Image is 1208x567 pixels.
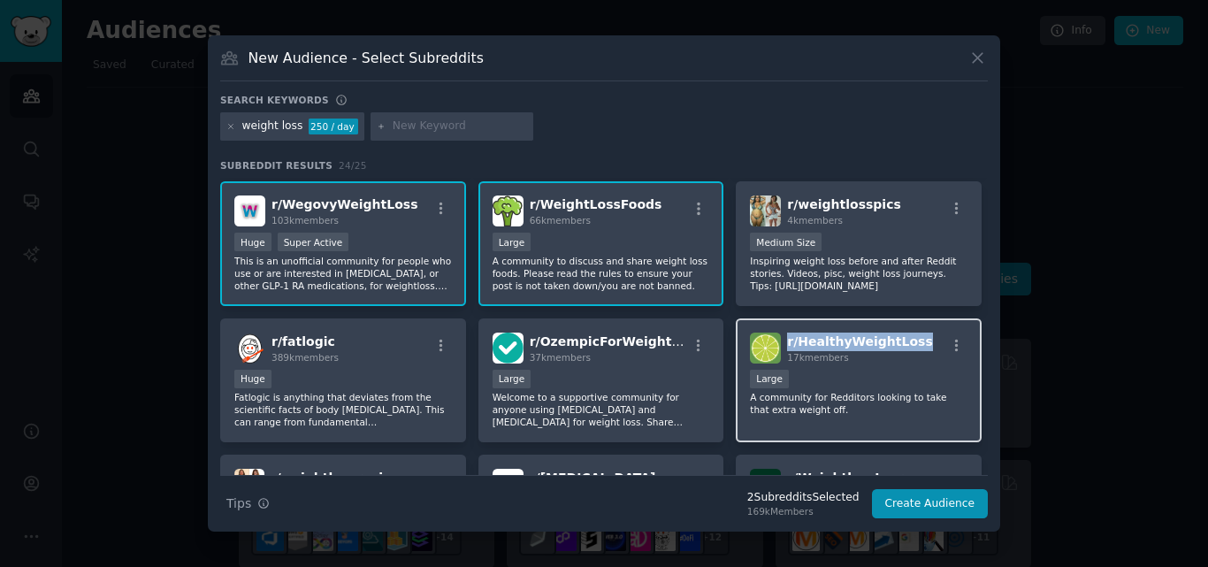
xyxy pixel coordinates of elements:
[248,49,484,67] h3: New Audience - Select Subreddits
[750,391,967,416] p: A community for Redditors looking to take that extra weight off.
[530,197,662,211] span: r/ WeightLossFoods
[278,233,349,251] div: Super Active
[750,469,781,500] img: WeightlossJourney
[530,215,591,226] span: 66k members
[530,352,591,363] span: 37k members
[493,370,531,388] div: Large
[787,334,932,349] span: r/ HealthyWeightLoss
[530,471,656,485] span: r/ [MEDICAL_DATA]
[220,488,276,519] button: Tips
[234,391,452,428] p: Fatlogic is anything that deviates from the scientific facts of body [MEDICAL_DATA]. This can ran...
[872,489,989,519] button: Create Audience
[530,334,703,349] span: r/ OzempicForWeightLoss
[271,215,339,226] span: 103k members
[234,333,265,364] img: fatlogic
[787,471,928,485] span: r/ WeightlossJourney
[234,255,452,292] p: This is an unofficial community for people who use or are interested in [MEDICAL_DATA], or other ...
[787,215,843,226] span: 4k members
[271,334,335,349] span: r/ fatlogic
[234,370,271,388] div: Huge
[493,391,710,428] p: Welcome to a supportive community for anyone using [MEDICAL_DATA] and [MEDICAL_DATA] for weight l...
[393,119,527,134] input: New Keyword
[750,195,781,226] img: weightlosspics
[493,469,524,500] img: Semaglutide
[750,370,789,388] div: Large
[493,233,531,251] div: Large
[787,352,848,363] span: 17k members
[493,195,524,226] img: WeightLossFoods
[787,197,900,211] span: r/ weightlosspics
[309,119,358,134] div: 250 / day
[339,160,367,171] span: 24 / 25
[271,352,339,363] span: 389k members
[747,505,860,517] div: 169k Members
[220,94,329,106] h3: Search keywords
[271,471,437,485] span: r/ weightlossreviewsupp
[234,469,264,500] img: weightlossreviewsupp
[271,197,417,211] span: r/ WegovyWeightLoss
[220,159,333,172] span: Subreddit Results
[750,333,781,364] img: HealthyWeightLoss
[750,255,967,292] p: Inspiring weight loss before and after Reddit stories. Videos, pisc, weight loss journeys. Tips: ...
[234,233,271,251] div: Huge
[493,333,524,364] img: OzempicForWeightLoss
[226,494,251,513] span: Tips
[242,119,303,134] div: weight loss
[493,255,710,292] p: A community to discuss and share weight loss foods. Please read the rules to ensure your post is ...
[747,490,860,506] div: 2 Subreddit s Selected
[750,233,822,251] div: Medium Size
[234,195,265,226] img: WegovyWeightLoss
